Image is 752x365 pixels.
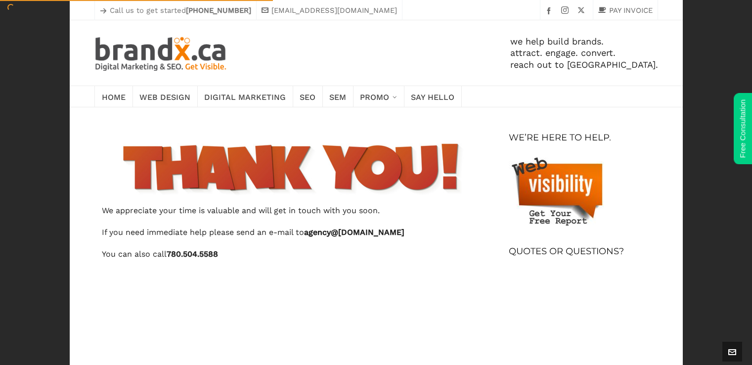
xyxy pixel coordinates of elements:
[102,205,480,217] p: We appreciate your time is valuable and will get in touch with you soon.
[139,90,190,103] span: Web Design
[411,90,454,103] span: Say Hello
[509,245,624,257] h4: Quotes Or Questions?
[353,86,404,107] a: Promo
[577,7,588,15] a: twitter
[94,86,133,107] a: Home
[102,227,480,238] p: If you need immediate help please send an e-mail to
[360,90,389,103] span: Promo
[102,248,480,260] p: You can also call
[404,86,462,107] a: Say Hello
[197,86,293,107] a: Digital Marketing
[133,86,198,107] a: Web Design
[545,7,555,14] a: facebook
[304,228,404,237] strong: agency@ [DOMAIN_NAME]
[509,132,611,143] h4: We’re Here To Help.
[186,6,251,15] strong: [PHONE_NUMBER]
[598,4,653,16] a: PAY INVOICE
[329,90,346,103] span: SEM
[293,86,323,107] a: SEO
[94,35,228,71] img: Edmonton SEO. SEM. Web Design. Print. Brandx Digital Marketing & SEO
[322,86,354,107] a: SEM
[262,4,397,16] a: [EMAIL_ADDRESS][DOMAIN_NAME]
[509,153,613,226] img: We're here to help you succeed. Get started!
[228,20,658,86] div: we help build brands. attract. engage. convert. reach out to [GEOGRAPHIC_DATA].
[204,90,286,103] span: Digital Marketing
[102,90,126,103] span: Home
[100,4,251,16] p: Call us to get started
[167,249,218,259] strong: 780.504.5588
[561,7,572,15] a: instagram
[300,90,315,103] span: SEO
